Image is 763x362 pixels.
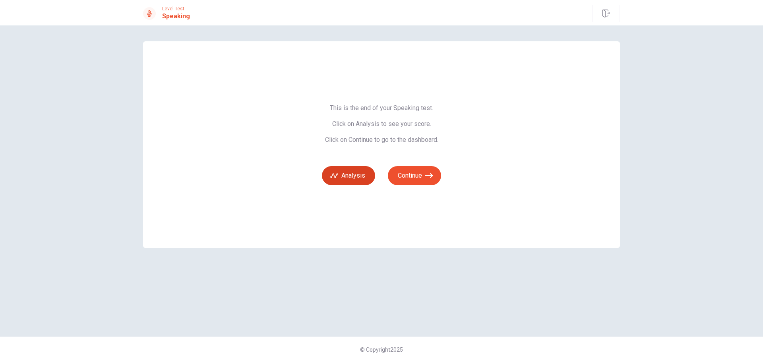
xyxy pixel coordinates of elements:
[360,347,403,353] span: © Copyright 2025
[162,6,190,12] span: Level Test
[322,166,375,185] button: Analysis
[388,166,441,185] button: Continue
[322,104,441,144] span: This is the end of your Speaking test. Click on Analysis to see your score. Click on Continue to ...
[162,12,190,21] h1: Speaking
